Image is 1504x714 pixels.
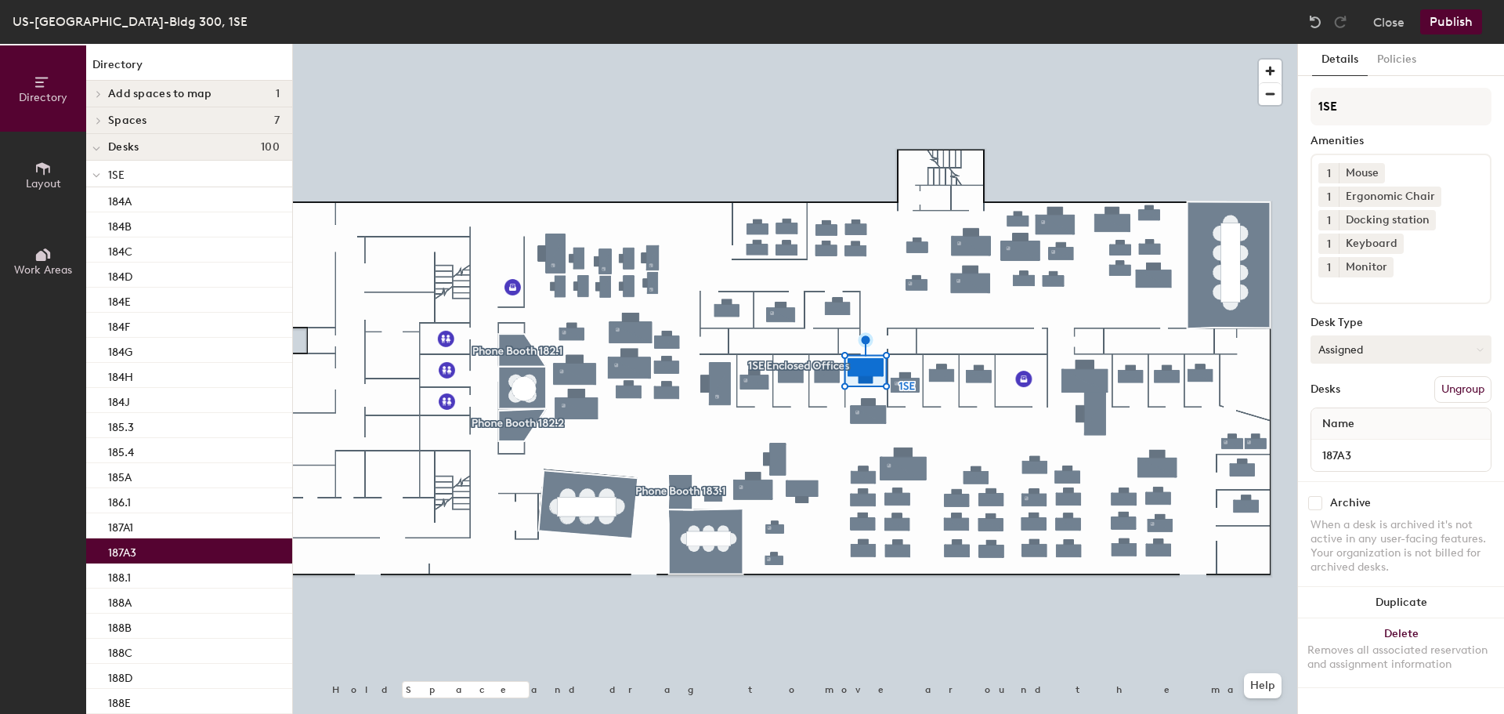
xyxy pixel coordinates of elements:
[108,266,132,284] p: 184D
[1420,9,1482,34] button: Publish
[1327,236,1331,252] span: 1
[108,491,131,509] p: 186.1
[1307,643,1495,672] div: Removes all associated reservation and assignment information
[108,141,139,154] span: Desks
[1311,335,1491,364] button: Assigned
[14,263,72,277] span: Work Areas
[274,114,280,127] span: 7
[108,241,132,259] p: 184C
[108,667,132,685] p: 188D
[108,567,131,585] p: 188.1
[108,88,212,100] span: Add spaces to map
[1318,234,1339,254] button: 1
[1307,14,1323,30] img: Undo
[1339,210,1436,230] div: Docking station
[1339,257,1394,277] div: Monitor
[108,542,136,560] p: 187A3
[1327,259,1331,276] span: 1
[26,177,61,190] span: Layout
[1311,383,1340,396] div: Desks
[1318,187,1339,207] button: 1
[108,692,131,710] p: 188E
[108,216,132,234] p: 184B
[1327,189,1331,205] span: 1
[108,190,132,208] p: 184A
[1339,234,1404,254] div: Keyboard
[13,12,248,31] div: US-[GEOGRAPHIC_DATA]-Bldg 300, 1SE
[1327,165,1331,182] span: 1
[1327,212,1331,229] span: 1
[108,441,134,459] p: 185.4
[108,316,130,334] p: 184F
[108,366,133,384] p: 184H
[1311,135,1491,147] div: Amenities
[1339,163,1385,183] div: Mouse
[108,416,134,434] p: 185.3
[108,642,132,660] p: 188C
[108,169,125,182] span: 1SE
[1311,317,1491,329] div: Desk Type
[1312,44,1368,76] button: Details
[1311,518,1491,574] div: When a desk is archived it's not active in any user-facing features. Your organization is not bil...
[1330,497,1371,509] div: Archive
[108,341,132,359] p: 184G
[1244,673,1282,698] button: Help
[1314,444,1488,466] input: Unnamed desk
[108,516,133,535] p: 187A1
[1434,376,1491,403] button: Ungroup
[108,617,132,635] p: 188B
[1368,44,1426,76] button: Policies
[261,141,280,154] span: 100
[108,466,132,484] p: 185A
[1314,410,1362,438] span: Name
[1318,210,1339,230] button: 1
[1339,187,1441,207] div: Ergonomic Chair
[19,91,67,104] span: Directory
[108,592,132,610] p: 188A
[1298,618,1504,687] button: DeleteRemoves all associated reservation and assignment information
[1373,9,1405,34] button: Close
[1332,14,1348,30] img: Redo
[108,114,147,127] span: Spaces
[86,56,292,81] h1: Directory
[1318,257,1339,277] button: 1
[1318,163,1339,183] button: 1
[108,291,131,309] p: 184E
[108,391,130,409] p: 184J
[276,88,280,100] span: 1
[1298,587,1504,618] button: Duplicate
